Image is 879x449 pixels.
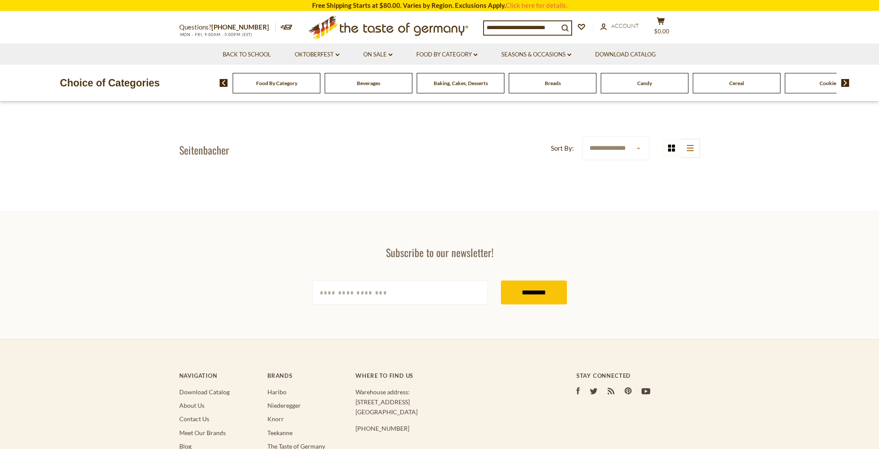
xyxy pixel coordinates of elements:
[267,388,286,396] a: Haribo
[637,80,652,86] a: Candy
[267,402,301,409] a: Niederegger
[211,23,269,31] a: [PHONE_NUMBER]
[267,372,347,379] h4: Brands
[729,80,744,86] a: Cereal
[356,372,541,379] h4: Where to find us
[363,50,392,59] a: On Sale
[179,372,259,379] h4: Navigation
[357,80,380,86] a: Beverages
[545,80,561,86] a: Breads
[551,143,574,154] label: Sort By:
[179,22,276,33] p: Questions?
[256,80,297,86] a: Food By Category
[220,79,228,87] img: previous arrow
[648,17,674,39] button: $0.00
[356,423,541,433] p: [PHONE_NUMBER]
[356,387,541,417] p: Warehouse address: [STREET_ADDRESS] [GEOGRAPHIC_DATA]
[501,50,571,59] a: Seasons & Occasions
[654,28,669,35] span: $0.00
[576,372,700,379] h4: Stay Connected
[600,21,639,31] a: Account
[434,80,488,86] a: Baking, Cakes, Desserts
[416,50,477,59] a: Food By Category
[179,32,253,37] span: MON - FRI, 9:00AM - 5:00PM (EST)
[223,50,271,59] a: Back to School
[179,143,229,156] h1: Seitenbacher
[841,79,849,87] img: next arrow
[611,22,639,29] span: Account
[506,1,567,9] a: Click here for details.
[179,388,230,396] a: Download Catalog
[313,246,567,259] h3: Subscribe to our newsletter!
[595,50,656,59] a: Download Catalog
[820,80,838,86] a: Cookies
[295,50,339,59] a: Oktoberfest
[267,429,293,436] a: Teekanne
[179,402,204,409] a: About Us
[179,429,226,436] a: Meet Our Brands
[267,415,284,423] a: Knorr
[179,415,209,423] a: Contact Us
